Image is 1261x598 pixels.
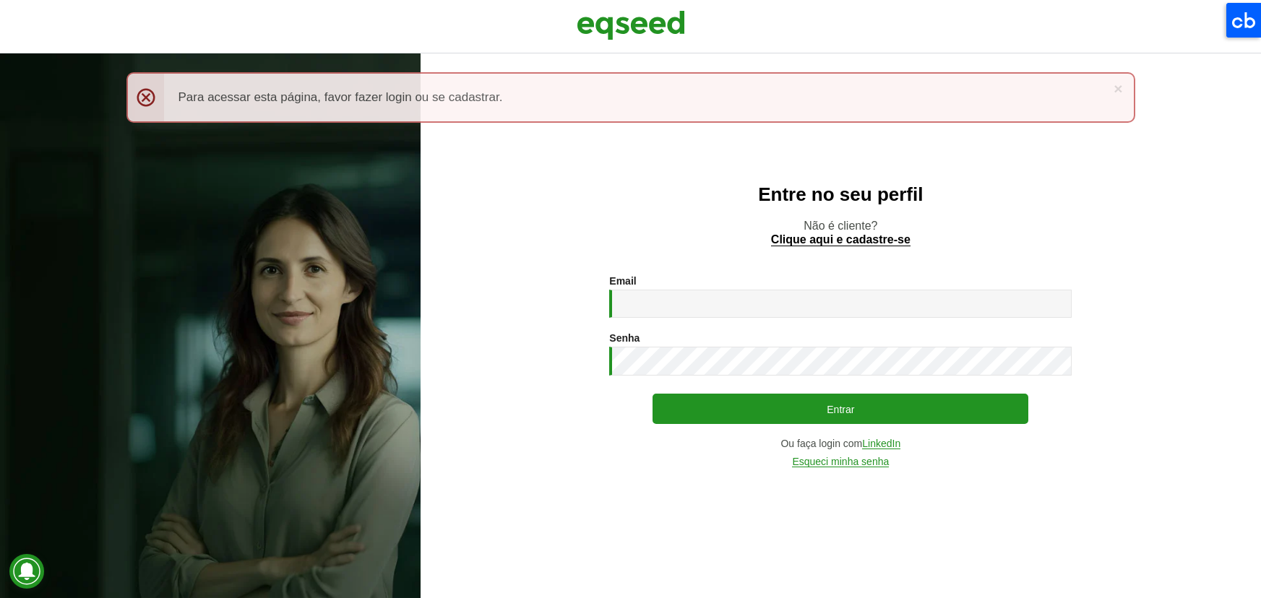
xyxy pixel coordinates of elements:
[449,184,1232,205] h2: Entre no seu perfil
[577,7,685,43] img: EqSeed Logo
[771,234,911,246] a: Clique aqui e cadastre-se
[792,456,889,467] a: Esqueci minha senha
[609,438,1072,449] div: Ou faça login com
[862,438,900,449] a: LinkedIn
[609,333,640,343] label: Senha
[609,276,636,286] label: Email
[653,394,1028,424] button: Entrar
[449,219,1232,246] p: Não é cliente?
[1114,81,1122,96] a: ×
[126,72,1135,123] div: Para acessar esta página, favor fazer login ou se cadastrar.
